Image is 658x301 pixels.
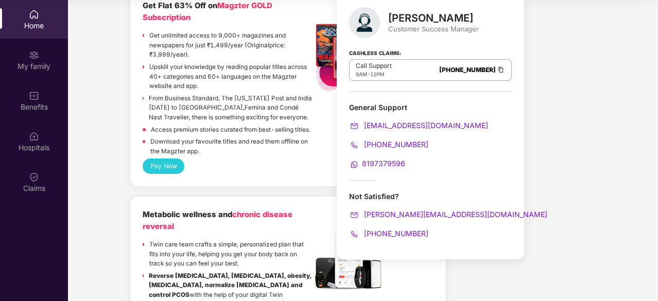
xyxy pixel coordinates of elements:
[349,210,359,220] img: svg+xml;base64,PHN2ZyB4bWxucz0iaHR0cDovL3d3dy53My5vcmcvMjAwMC9zdmciIHdpZHRoPSIyMCIgaGVpZ2h0PSIyMC...
[313,21,385,93] img: Listing%20Image%20-%20Option%201%20-%20Edited.png
[29,9,39,20] img: svg+xml;base64,PHN2ZyBpZD0iSG9tZSIgeG1sbnM9Imh0dHA6Ly93d3cudzMub3JnLzIwMDAvc3ZnIiB3aWR0aD0iMjAiIG...
[356,71,367,77] span: 8AM
[370,71,384,77] span: 11PM
[149,272,311,298] strong: Reverse [MEDICAL_DATA], [MEDICAL_DATA], obesity, [MEDICAL_DATA], normalize [MEDICAL_DATA] and con...
[149,62,313,91] p: Upskill your knowledge by reading popular titles across 40+ categories and 60+ languages on the M...
[349,7,380,38] img: svg+xml;base64,PHN2ZyB4bWxucz0iaHR0cDovL3d3dy53My5vcmcvMjAwMC9zdmciIHhtbG5zOnhsaW5rPSJodHRwOi8vd3...
[349,210,547,219] a: [PERSON_NAME][EMAIL_ADDRESS][DOMAIN_NAME]
[349,191,512,201] div: Not Satisfied?
[29,131,39,141] img: svg+xml;base64,PHN2ZyBpZD0iSG9zcGl0YWxzIiB4bWxucz0iaHR0cDovL3d3dy53My5vcmcvMjAwMC9zdmciIHdpZHRoPS...
[362,140,428,149] span: [PHONE_NUMBER]
[151,125,310,135] p: Access premium stories curated from best-selling titles.
[143,210,292,231] span: chronic disease reversal
[349,229,359,239] img: svg+xml;base64,PHN2ZyB4bWxucz0iaHR0cDovL3d3dy53My5vcmcvMjAwMC9zdmciIHdpZHRoPSIyMCIgaGVpZ2h0PSIyMC...
[497,65,505,74] img: Clipboard Icon
[362,121,488,130] span: [EMAIL_ADDRESS][DOMAIN_NAME]
[388,12,479,24] div: [PERSON_NAME]
[150,137,313,156] p: Download your favourite titles and read them offline on the Magzter app.
[349,121,488,130] a: [EMAIL_ADDRESS][DOMAIN_NAME]
[349,140,359,150] img: svg+xml;base64,PHN2ZyB4bWxucz0iaHR0cDovL3d3dy53My5vcmcvMjAwMC9zdmciIHdpZHRoPSIyMCIgaGVpZ2h0PSIyMC...
[149,94,313,122] p: From Business Standard, The [US_STATE] Post and India [DATE] to [GEOGRAPHIC_DATA],Femina and Cond...
[349,140,428,149] a: [PHONE_NUMBER]
[349,121,359,131] img: svg+xml;base64,PHN2ZyB4bWxucz0iaHR0cDovL3d3dy53My5vcmcvMjAwMC9zdmciIHdpZHRoPSIyMCIgaGVpZ2h0PSIyMC...
[349,229,428,238] a: [PHONE_NUMBER]
[349,160,359,170] img: svg+xml;base64,PHN2ZyB4bWxucz0iaHR0cDovL3d3dy53My5vcmcvMjAwMC9zdmciIHdpZHRoPSIyMCIgaGVpZ2h0PSIyMC...
[313,229,385,292] img: Header.jpg
[149,240,313,269] p: Twin care team crafts a simple, personalized plan that fits into your life, helping you get your ...
[362,159,405,168] span: 8197379596
[356,62,392,70] p: Call Support
[29,91,39,101] img: svg+xml;base64,PHN2ZyBpZD0iQmVuZWZpdHMiIHhtbG5zPSJodHRwOi8vd3d3LnczLm9yZy8yMDAwL3N2ZyIgd2lkdGg9Ij...
[356,70,392,78] div: -
[349,102,512,112] div: General Support
[362,210,547,219] span: [PERSON_NAME][EMAIL_ADDRESS][DOMAIN_NAME]
[349,102,512,170] div: General Support
[388,24,479,33] div: Customer Success Manager
[439,66,496,74] a: [PHONE_NUMBER]
[143,1,272,22] b: Get Flat 63% Off on
[149,31,313,60] p: Get unlimited access to 9,000+ magazines and newspapers for just ₹1,499/year (Originalprice: ₹3,9...
[349,159,405,168] a: 8197379596
[143,210,292,231] b: Metabolic wellness and
[349,191,512,239] div: Not Satisfied?
[362,229,428,238] span: [PHONE_NUMBER]
[143,158,184,173] button: Pay Now
[149,271,313,300] p: with the help of your digital Twin
[29,50,39,60] img: svg+xml;base64,PHN2ZyB3aWR0aD0iMjAiIGhlaWdodD0iMjAiIHZpZXdCb3g9IjAgMCAyMCAyMCIgZmlsbD0ibm9uZSIgeG...
[349,47,401,58] strong: Cashless Claims:
[29,172,39,182] img: svg+xml;base64,PHN2ZyBpZD0iQ2xhaW0iIHhtbG5zPSJodHRwOi8vd3d3LnczLm9yZy8yMDAwL3N2ZyIgd2lkdGg9IjIwIi...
